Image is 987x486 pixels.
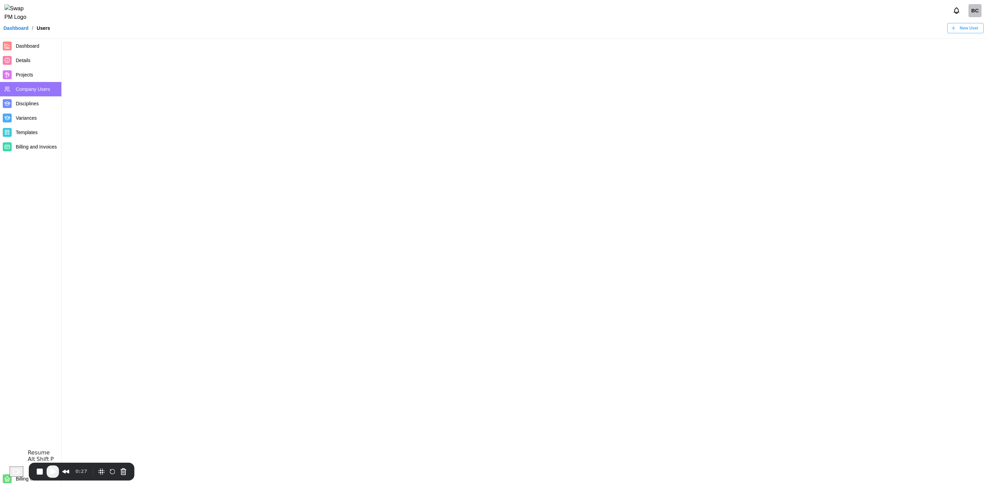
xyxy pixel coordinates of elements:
[16,43,39,49] span: Dashboard
[16,476,47,482] span: Billing eith trial
[16,115,37,121] span: Variances
[16,58,31,63] span: Details
[960,23,978,33] span: New User
[947,23,984,33] button: New User
[16,72,33,78] span: Projects
[951,5,962,16] button: Notifications
[16,130,38,135] span: Templates
[32,26,33,31] div: /
[16,86,50,92] span: Company Users
[16,101,39,106] span: Disciplines
[16,144,57,150] span: Billing and Invoices
[37,26,50,31] div: Users
[3,26,28,31] a: Dashboard
[968,4,982,17] a: Billing check
[968,4,982,17] div: BC
[4,4,32,22] img: Swap PM Logo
